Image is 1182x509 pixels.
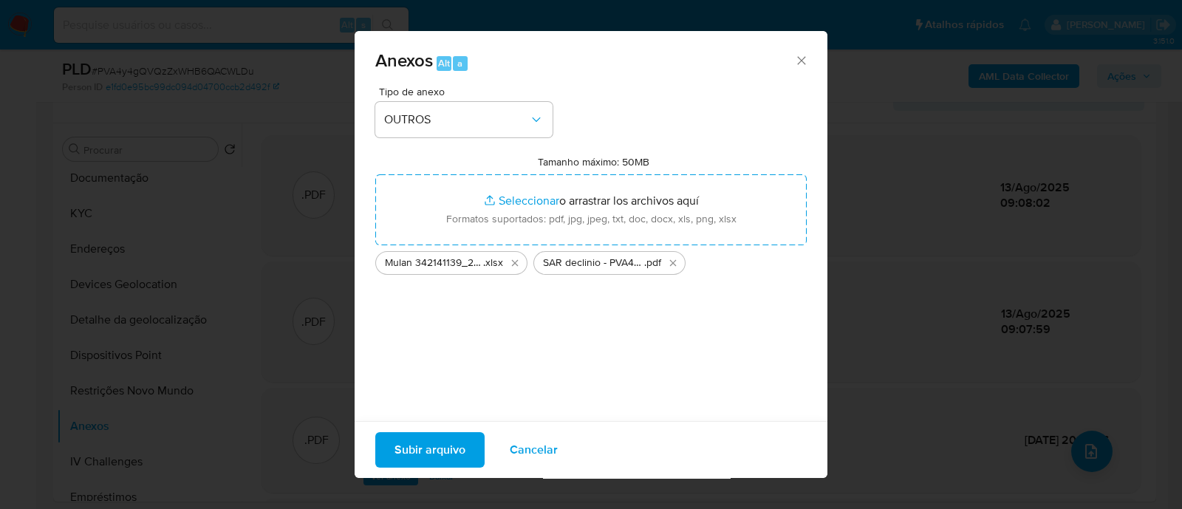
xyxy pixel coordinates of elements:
[438,56,450,70] span: Alt
[394,434,465,466] span: Subir arquivo
[538,155,649,168] label: Tamanho máximo: 50MB
[375,47,433,73] span: Anexos
[794,53,807,66] button: Cerrar
[379,86,556,97] span: Tipo de anexo
[491,432,577,468] button: Cancelar
[375,432,485,468] button: Subir arquivo
[510,434,558,466] span: Cancelar
[543,256,644,270] span: SAR declinio - PVA4y4gQVQzZxWHB6QACWLDu - CPF 09015020493 - [PERSON_NAME]
[644,256,661,270] span: .pdf
[457,56,462,70] span: a
[506,254,524,272] button: Eliminar Mulan 342141139_2025_08_11_18_13_00.xlsx
[664,254,682,272] button: Eliminar SAR declinio - PVA4y4gQVQzZxWHB6QACWLDu - CPF 09015020493 - CLAYTON DO NASCIMENTO BARBOS...
[483,256,503,270] span: .xlsx
[384,112,529,127] span: OUTROS
[385,256,483,270] span: Mulan 342141139_2025_08_11_18_13_00
[375,102,553,137] button: OUTROS
[375,245,807,275] ul: Archivos seleccionados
